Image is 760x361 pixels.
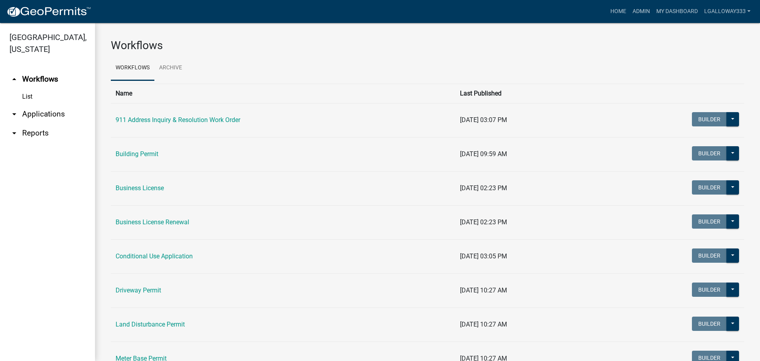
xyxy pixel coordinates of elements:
[460,287,507,294] span: [DATE] 10:27 AM
[460,321,507,328] span: [DATE] 10:27 AM
[692,112,727,126] button: Builder
[116,287,161,294] a: Driveway Permit
[116,321,185,328] a: Land Disturbance Permit
[460,150,507,158] span: [DATE] 09:59 AM
[629,4,653,19] a: Admin
[460,184,507,192] span: [DATE] 02:23 PM
[111,84,455,103] th: Name
[460,218,507,226] span: [DATE] 02:23 PM
[653,4,701,19] a: My Dashboard
[692,146,727,160] button: Builder
[701,4,754,19] a: lgalloway333
[111,39,744,52] h3: Workflows
[116,184,164,192] a: Business License
[692,180,727,195] button: Builder
[116,218,189,226] a: Business License Renewal
[460,116,507,124] span: [DATE] 03:07 PM
[692,214,727,229] button: Builder
[692,283,727,297] button: Builder
[154,55,187,81] a: Archive
[455,84,599,103] th: Last Published
[111,55,154,81] a: Workflows
[9,109,19,119] i: arrow_drop_down
[460,252,507,260] span: [DATE] 03:05 PM
[607,4,629,19] a: Home
[692,317,727,331] button: Builder
[9,74,19,84] i: arrow_drop_up
[692,248,727,263] button: Builder
[116,150,158,158] a: Building Permit
[116,252,193,260] a: Conditional Use Application
[9,128,19,138] i: arrow_drop_down
[116,116,240,124] a: 911 Address Inquiry & Resolution Work Order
